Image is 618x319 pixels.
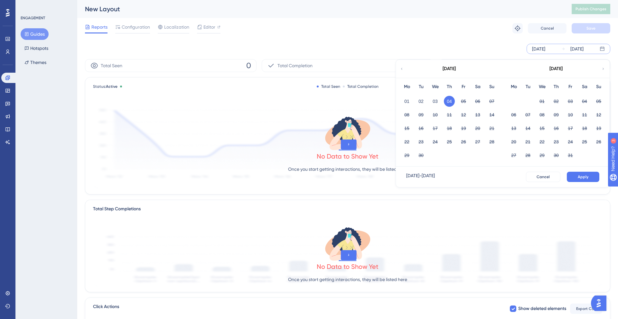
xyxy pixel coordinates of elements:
button: 14 [522,123,533,134]
button: 04 [444,96,455,107]
button: 20 [508,136,519,147]
button: 18 [444,123,455,134]
button: 16 [551,123,562,134]
button: 22 [401,136,412,147]
div: We [428,83,442,91]
button: Cancel [528,23,566,33]
span: Total Seen [101,62,122,69]
button: 27 [472,136,483,147]
button: 09 [416,109,426,120]
button: 17 [430,123,441,134]
span: Click Actions [93,303,119,314]
button: 26 [593,136,604,147]
button: Cancel [526,172,560,182]
button: 13 [508,123,519,134]
div: No Data to Show Yet [317,152,379,161]
button: 21 [522,136,533,147]
button: 08 [401,109,412,120]
button: Apply [567,172,599,182]
button: 03 [430,96,441,107]
span: Cancel [537,174,550,179]
button: 15 [401,123,412,134]
button: 06 [508,109,519,120]
button: 02 [551,96,562,107]
div: [DATE] [549,65,563,73]
button: Themes [21,57,50,68]
div: Fr [456,83,471,91]
span: Localization [164,23,189,31]
button: 27 [508,150,519,161]
button: 29 [401,150,412,161]
button: 08 [537,109,548,120]
div: [DATE] [443,65,456,73]
button: 09 [551,109,562,120]
button: 06 [472,96,483,107]
button: 07 [522,109,533,120]
span: Save [586,26,595,31]
button: 12 [458,109,469,120]
button: 01 [537,96,548,107]
div: No Data to Show Yet [317,262,379,271]
button: 14 [486,109,497,120]
div: Mo [507,83,521,91]
button: 03 [565,96,576,107]
div: Fr [563,83,577,91]
div: Su [592,83,606,91]
div: Th [549,83,563,91]
button: 10 [430,109,441,120]
button: 21 [486,123,497,134]
div: Tu [521,83,535,91]
button: 30 [551,150,562,161]
button: 01 [401,96,412,107]
div: 3 [45,3,47,8]
button: Save [572,23,610,33]
div: Tu [414,83,428,91]
button: 17 [565,123,576,134]
div: [DATE] [532,45,545,53]
div: Mo [400,83,414,91]
div: [DATE] [570,45,584,53]
button: 30 [416,150,426,161]
button: 28 [522,150,533,161]
span: Reports [91,23,108,31]
div: Th [442,83,456,91]
div: Su [485,83,499,91]
div: Total Seen [317,84,340,89]
span: Export CSV [576,306,596,311]
button: Export CSV [570,304,602,314]
button: 13 [472,109,483,120]
button: 20 [472,123,483,134]
div: [DATE] - [DATE] [406,172,435,182]
button: 22 [537,136,548,147]
button: 24 [430,136,441,147]
button: 15 [537,123,548,134]
button: Publish Changes [572,4,610,14]
button: 19 [593,123,604,134]
button: 02 [416,96,426,107]
span: Status: [93,84,117,89]
span: Active [106,84,117,89]
button: 11 [579,109,590,120]
div: We [535,83,549,91]
div: Total Completion [343,84,379,89]
button: 28 [486,136,497,147]
p: Once you start getting interactions, they will be listed here [288,276,407,283]
div: New Layout [85,5,556,14]
span: Need Help? [15,2,40,9]
div: Sa [577,83,592,91]
div: Total Step Completions [93,205,141,213]
button: 23 [416,136,426,147]
div: Sa [471,83,485,91]
div: ENGAGEMENT [21,15,45,21]
span: Editor [203,23,215,31]
button: 19 [458,123,469,134]
span: Publish Changes [576,6,606,12]
button: 10 [565,109,576,120]
button: 25 [579,136,590,147]
button: 04 [579,96,590,107]
span: Total Completion [277,62,313,69]
button: 26 [458,136,469,147]
button: 31 [565,150,576,161]
button: 25 [444,136,455,147]
iframe: UserGuiding AI Assistant Launcher [591,294,610,313]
